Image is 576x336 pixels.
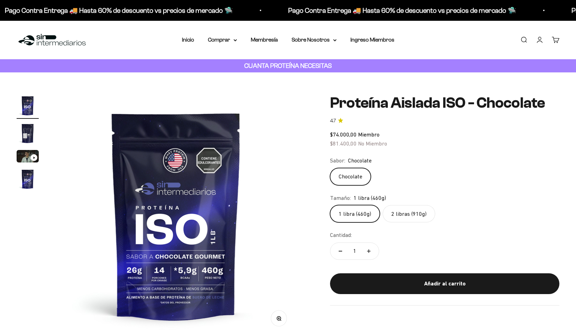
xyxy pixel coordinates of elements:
[17,95,39,119] button: Ir al artículo 1
[358,131,380,138] span: Miembro
[17,122,39,147] button: Ir al artículo 2
[330,243,350,259] button: Reducir cantidad
[358,140,387,147] span: No Miembro
[17,95,39,117] img: Proteína Aislada ISO - Chocolate
[330,194,351,203] legend: Tamaño:
[330,273,559,294] button: Añadir al carrito
[292,35,337,44] summary: Sobre Nosotros
[344,279,546,288] div: Añadir al carrito
[17,168,39,192] button: Ir al artículo 4
[251,37,278,43] a: Membresía
[17,122,39,144] img: Proteína Aislada ISO - Chocolate
[330,95,559,111] h1: Proteína Aislada ISO - Chocolate
[17,150,39,165] button: Ir al artículo 3
[350,37,394,43] a: Ingreso Miembros
[330,140,357,147] span: $81.400,00
[4,5,232,16] p: Pago Contra Entrega 🚚 Hasta 60% de descuento vs precios de mercado 🛸
[330,131,357,138] span: $74.000,00
[287,5,515,16] p: Pago Contra Entrega 🚚 Hasta 60% de descuento vs precios de mercado 🛸
[208,35,237,44] summary: Comprar
[17,168,39,190] img: Proteína Aislada ISO - Chocolate
[330,231,352,240] label: Cantidad:
[354,194,386,203] span: 1 libra (460g)
[330,156,345,165] legend: Sabor:
[244,62,332,69] strong: CUANTA PROTEÍNA NECESITAS
[330,117,559,125] a: 4.74.7 de 5.0 estrellas
[348,156,372,165] span: Chocolate
[330,117,336,125] span: 4.7
[359,243,379,259] button: Aumentar cantidad
[182,37,194,43] a: Inicio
